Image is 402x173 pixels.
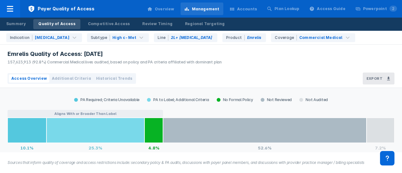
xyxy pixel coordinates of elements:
[96,76,132,81] span: Historical Trends
[8,50,103,58] span: Emrelis Quality of Access: [DATE]
[10,35,32,41] div: Indication
[367,76,383,81] h3: Export
[88,21,130,27] div: Competitive Access
[237,6,257,12] div: Accounts
[317,6,345,12] div: Access Guide
[6,21,26,27] div: Summary
[91,35,110,41] div: Subtype
[222,33,266,42] div: Emrelis is the only option
[46,143,144,153] div: 25.3%
[154,33,217,42] div: 2L+ Metastatic is the only option
[144,3,178,15] a: Overview
[363,6,397,12] div: Powerpoint
[70,97,143,102] div: PA Required; Criteria Unavailable
[213,97,257,102] div: No Formal Policy
[38,21,75,27] div: Quality of Access
[112,35,136,41] div: High c-Met
[11,76,47,81] span: Access Overview
[35,35,69,41] div: [MEDICAL_DATA]
[143,97,213,102] div: PA to Label; Additional Criteria
[181,3,223,15] a: Management
[144,143,163,153] div: 4.8%
[9,74,49,83] button: Access Overview
[299,35,343,41] div: Commercial Medical
[274,6,299,12] div: Plan Lookup
[142,21,172,27] div: Review Timing
[49,74,94,83] button: Additional Criteria
[8,59,222,65] div: 157,623,913 (92.8%) Commercial Medical lives audited, based on policy and PA criteria affiliated ...
[155,6,174,12] div: Overview
[137,19,177,29] a: Review Timing
[389,6,397,12] span: 2
[226,3,261,15] a: Accounts
[180,19,230,29] a: Regional Targeting
[52,76,91,81] span: Additional Criteria
[185,21,225,27] div: Regional Targeting
[8,143,46,153] div: 10.1%
[1,19,31,29] a: Summary
[257,97,296,102] div: Not Reviewed
[33,19,80,29] a: Quality of Access
[192,6,220,12] div: Management
[363,73,394,84] button: Export
[275,35,297,41] div: Coverage
[380,151,394,165] div: Contact Support
[83,19,135,29] a: Competitive Access
[163,143,367,153] div: 52.6%
[367,143,394,153] div: 7.2%
[296,97,332,102] div: Not Audited
[8,160,394,165] figcaption: Sources that inform quality of coverage and access restrictions include: secondary policy & PA au...
[94,74,135,83] button: Historical Trends
[8,110,163,117] button: Aligns With or Broader Than Label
